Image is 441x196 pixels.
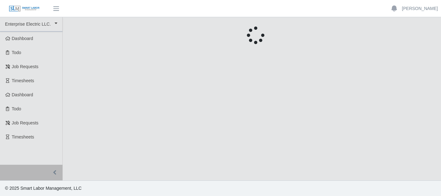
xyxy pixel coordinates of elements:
span: Todo [12,50,21,55]
span: Timesheets [12,134,34,139]
img: SLM Logo [9,5,40,12]
a: [PERSON_NAME] [402,5,438,12]
span: Dashboard [12,92,33,97]
span: Timesheets [12,78,34,83]
span: © 2025 Smart Labor Management, LLC [5,186,81,191]
span: Dashboard [12,36,33,41]
span: Todo [12,106,21,111]
span: Job Requests [12,64,39,69]
span: Job Requests [12,120,39,125]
